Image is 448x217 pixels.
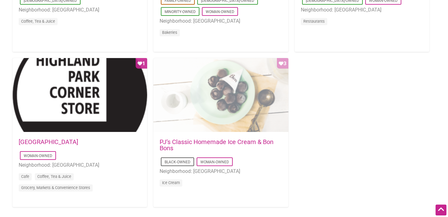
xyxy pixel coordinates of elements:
[162,30,177,35] a: Bakeries
[21,19,55,24] a: Coffee, Tea & Juice
[200,160,229,164] a: Woman-Owned
[37,174,71,179] a: Coffee, Tea & Juice
[160,167,282,175] li: Neighborhood: [GEOGRAPHIC_DATA]
[301,6,423,14] li: Neighborhood: [GEOGRAPHIC_DATA]
[165,10,196,14] a: Minority-Owned
[206,10,234,14] a: Woman-Owned
[19,138,78,146] a: [GEOGRAPHIC_DATA]
[436,205,446,215] div: Scroll Back to Top
[162,180,180,185] a: Ice Cream
[21,174,29,179] a: Cafe
[160,17,282,25] li: Neighborhood: [GEOGRAPHIC_DATA]
[303,19,325,24] a: Restaurants
[19,6,141,14] li: Neighborhood: [GEOGRAPHIC_DATA]
[160,138,273,152] a: PJ’s Classic Homemade Ice Cream & Bon Bons
[165,160,190,164] a: Black-Owned
[24,154,52,158] a: Woman-Owned
[21,185,90,190] a: Grocery, Markets & Convenience Stores
[19,161,141,169] li: Neighborhood: [GEOGRAPHIC_DATA]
